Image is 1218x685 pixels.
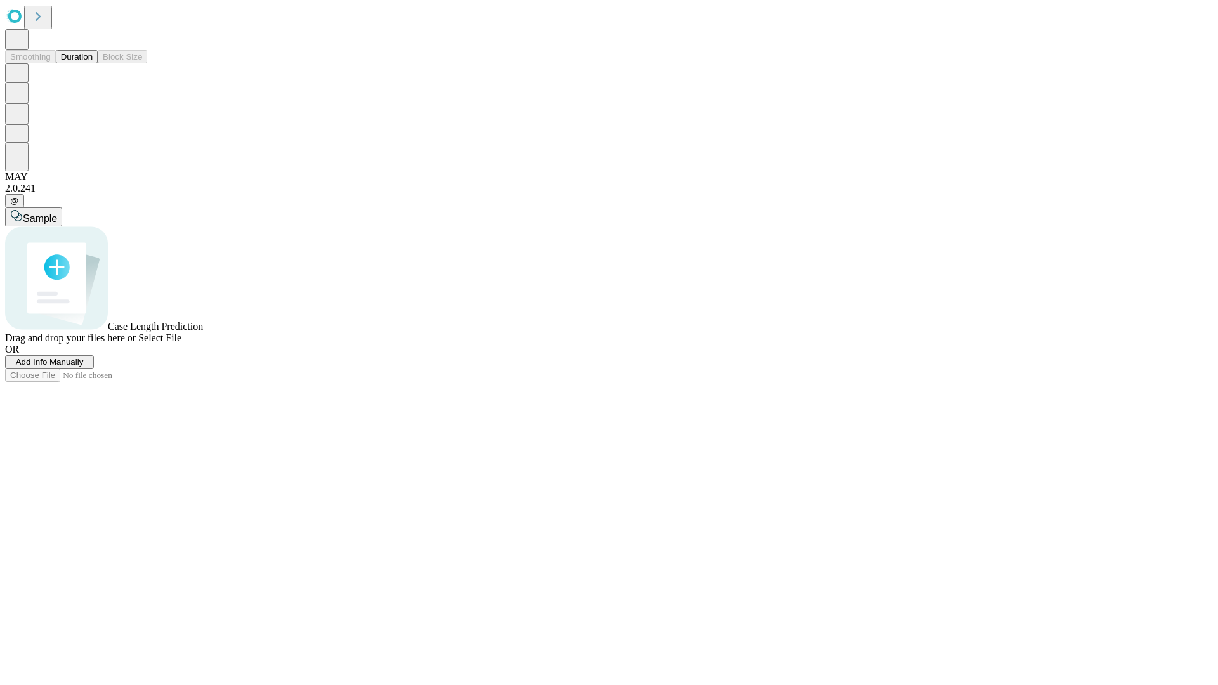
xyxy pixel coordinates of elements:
[5,207,62,226] button: Sample
[5,183,1213,194] div: 2.0.241
[5,355,94,369] button: Add Info Manually
[16,357,84,367] span: Add Info Manually
[108,321,203,332] span: Case Length Prediction
[56,50,98,63] button: Duration
[23,213,57,224] span: Sample
[5,50,56,63] button: Smoothing
[5,332,136,343] span: Drag and drop your files here or
[138,332,181,343] span: Select File
[5,171,1213,183] div: MAY
[5,344,19,355] span: OR
[5,194,24,207] button: @
[98,50,147,63] button: Block Size
[10,196,19,205] span: @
